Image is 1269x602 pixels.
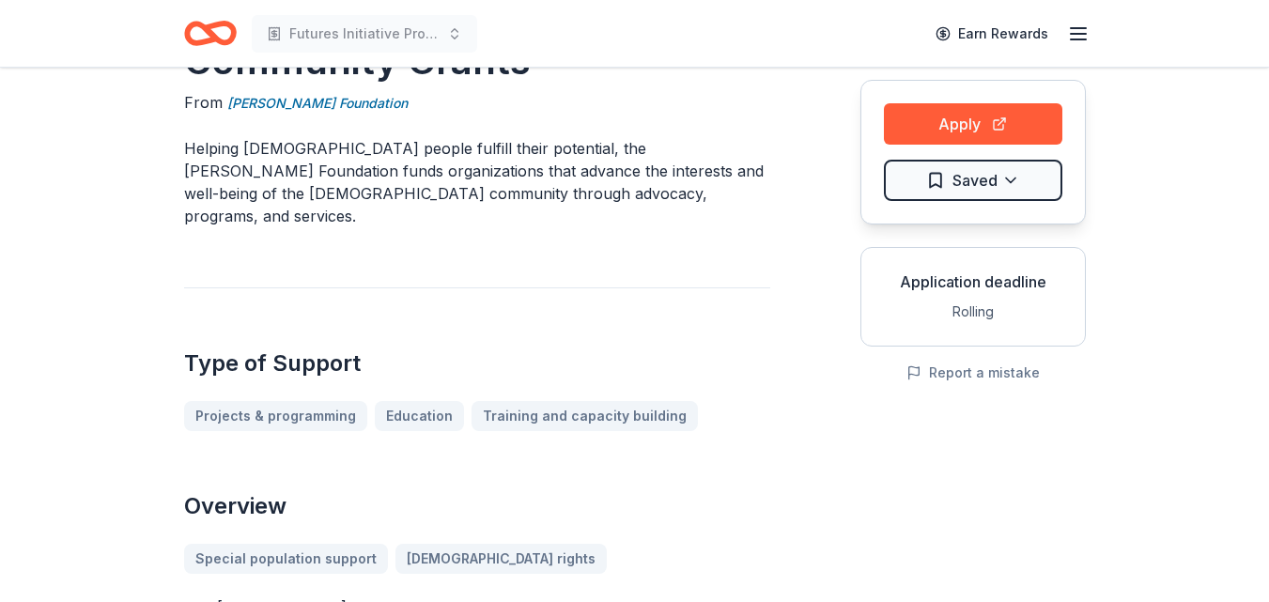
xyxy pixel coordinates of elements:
button: Futures Initiative Program [252,15,477,53]
h2: Overview [184,491,770,521]
a: Earn Rewards [924,17,1060,51]
h2: Type of Support [184,348,770,378]
a: [PERSON_NAME] Foundation [227,92,408,115]
div: Rolling [876,301,1070,323]
button: Apply [884,103,1062,145]
p: Helping [DEMOGRAPHIC_DATA] people fulfill their potential, the [PERSON_NAME] Foundation funds org... [184,137,770,227]
a: Projects & programming [184,401,367,431]
div: From [184,91,770,115]
a: Education [375,401,464,431]
a: Training and capacity building [472,401,698,431]
button: Saved [884,160,1062,201]
span: Saved [952,168,998,193]
div: Application deadline [876,270,1070,293]
a: Home [184,11,237,55]
button: Report a mistake [906,362,1040,384]
span: Futures Initiative Program [289,23,440,45]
